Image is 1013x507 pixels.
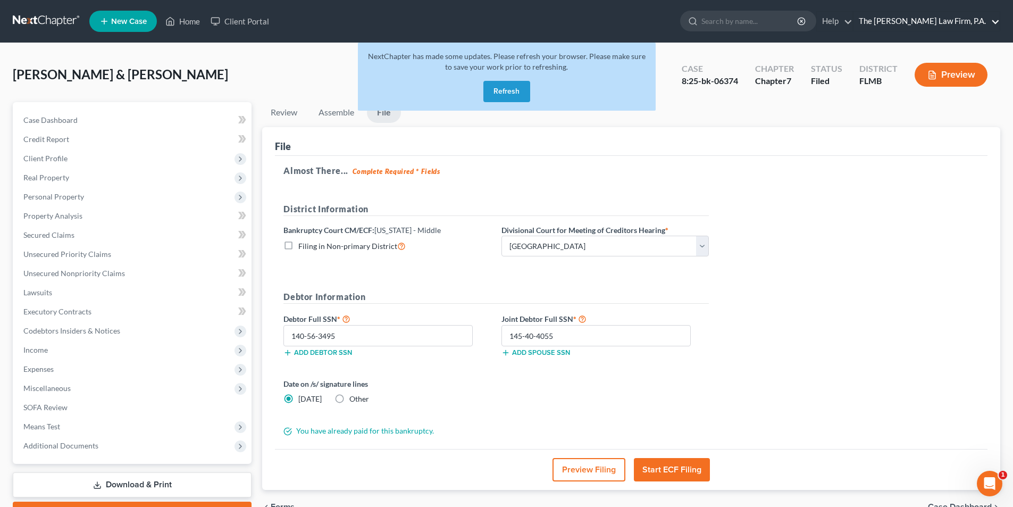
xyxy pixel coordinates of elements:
[205,12,274,31] a: Client Portal
[811,63,842,75] div: Status
[283,290,709,304] h5: Debtor Information
[23,154,68,163] span: Client Profile
[283,348,352,357] button: Add debtor SSN
[853,12,1000,31] a: The [PERSON_NAME] Law Firm, P.A.
[368,52,646,71] span: NextChapter has made some updates. Please refresh your browser. Please make sure to save your wor...
[15,245,252,264] a: Unsecured Priority Claims
[999,471,1007,479] span: 1
[15,398,252,417] a: SOFA Review
[859,63,898,75] div: District
[23,115,78,124] span: Case Dashboard
[817,12,852,31] a: Help
[23,230,74,239] span: Secured Claims
[701,11,799,31] input: Search by name...
[23,269,125,278] span: Unsecured Nonpriority Claims
[755,75,794,87] div: Chapter
[283,225,441,236] label: Bankruptcy Court CM/ECF:
[278,312,496,325] label: Debtor Full SSN
[23,135,69,144] span: Credit Report
[111,18,147,26] span: New Case
[15,206,252,226] a: Property Analysis
[23,307,91,316] span: Executory Contracts
[811,75,842,87] div: Filed
[310,102,363,123] a: Assemble
[23,364,54,373] span: Expenses
[915,63,987,87] button: Preview
[786,76,791,86] span: 7
[23,288,52,297] span: Lawsuits
[501,348,570,357] button: Add spouse SSN
[298,394,322,403] span: [DATE]
[977,471,1002,496] iframe: Intercom live chat
[283,378,491,389] label: Date on /s/ signature lines
[262,102,306,123] a: Review
[501,325,691,346] input: XXX-XX-XXXX
[23,250,111,259] span: Unsecured Priority Claims
[13,67,228,82] span: [PERSON_NAME] & [PERSON_NAME]
[283,164,979,177] h5: Almost There...
[353,167,440,176] strong: Complete Required * Fields
[859,75,898,87] div: FLMB
[13,472,252,497] a: Download & Print
[755,63,794,75] div: Chapter
[275,140,291,153] div: File
[15,226,252,245] a: Secured Claims
[15,302,252,321] a: Executory Contracts
[283,203,709,216] h5: District Information
[15,130,252,149] a: Credit Report
[374,226,441,235] span: [US_STATE] - Middle
[23,211,82,220] span: Property Analysis
[634,458,710,481] button: Start ECF Filing
[15,264,252,283] a: Unsecured Nonpriority Claims
[23,326,120,335] span: Codebtors Insiders & Notices
[23,441,98,450] span: Additional Documents
[349,394,369,403] span: Other
[552,458,625,481] button: Preview Filing
[23,403,68,412] span: SOFA Review
[23,422,60,431] span: Means Test
[682,63,738,75] div: Case
[298,242,397,251] span: Filing in Non-primary District
[23,345,48,354] span: Income
[15,111,252,130] a: Case Dashboard
[496,312,714,325] label: Joint Debtor Full SSN
[501,225,668,236] label: Divisional Court for Meeting of Creditors Hearing
[483,81,530,102] button: Refresh
[283,325,473,346] input: XXX-XX-XXXX
[15,283,252,302] a: Lawsuits
[23,384,71,393] span: Miscellaneous
[278,426,714,436] div: You have already paid for this bankruptcy.
[23,192,84,201] span: Personal Property
[682,75,738,87] div: 8:25-bk-06374
[23,173,69,182] span: Real Property
[160,12,205,31] a: Home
